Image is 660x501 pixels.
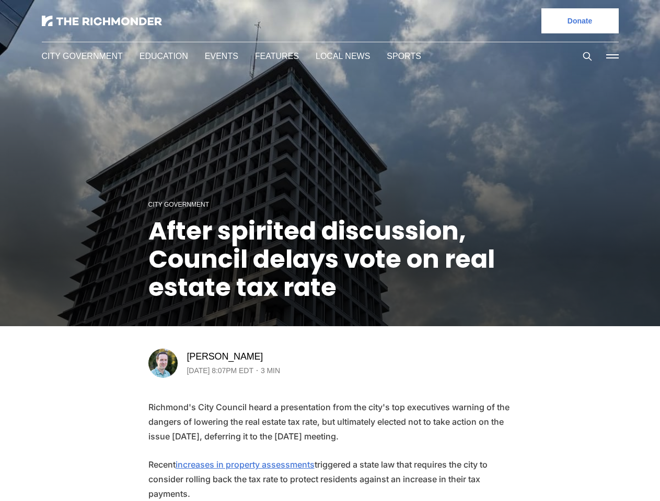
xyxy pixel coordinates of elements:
h1: After spirited discussion, Council delays vote on real estate tax rate [148,217,512,302]
p: Richmond's City Council heard a presentation from the city's top executives warning of the danger... [148,400,512,444]
a: Sports [376,50,408,62]
p: Recent triggered a state law that requires the city to consider rolling back the tax rate to prot... [148,457,512,501]
a: City Government [42,50,120,62]
a: Local News [307,50,359,62]
a: increases in property assessments [176,459,315,470]
a: [PERSON_NAME] [187,350,264,363]
button: Search this site [580,49,595,64]
img: The Richmonder [42,16,162,26]
a: Education [137,50,186,62]
img: Michael Phillips [148,349,178,378]
a: City Government [148,200,206,209]
span: 3 min [264,364,284,377]
a: Events [202,50,233,62]
a: Donate [541,8,619,33]
a: Features [250,50,291,62]
time: [DATE] 8:07PM EDT [187,364,257,377]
